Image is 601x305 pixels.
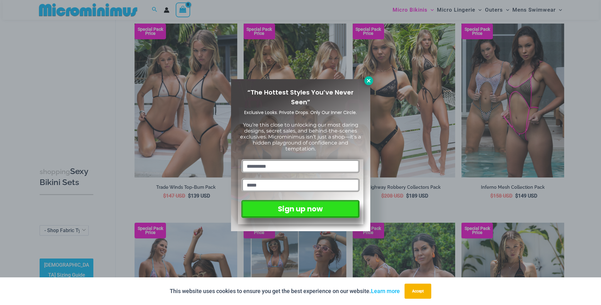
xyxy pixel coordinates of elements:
[247,88,354,106] span: “The Hottest Styles You’ve Never Seen”
[241,200,359,218] button: Sign up now
[240,122,361,152] span: You’re this close to unlocking our most daring designs, secret sales, and behind-the-scenes exclu...
[244,109,357,116] span: Exclusive Looks. Private Drops. Only Our Inner Circle.
[371,288,400,294] a: Learn more
[170,286,400,296] p: This website uses cookies to ensure you get the best experience on our website.
[405,284,431,299] button: Accept
[364,76,373,85] button: Close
